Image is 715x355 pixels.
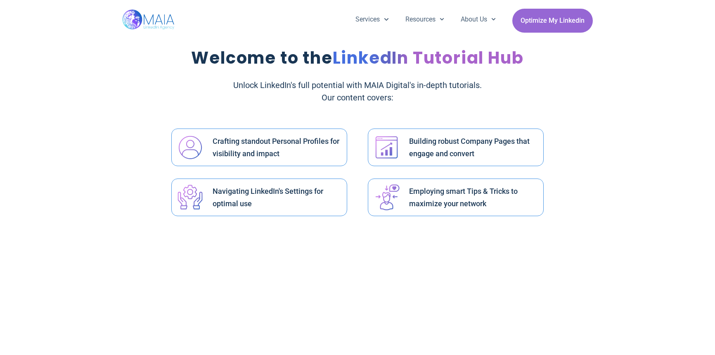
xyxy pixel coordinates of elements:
a: Resources [397,9,452,30]
h2: Building robust Company Pages that engage and convert [409,135,538,160]
h2: Crafting standout Personal Profiles for visibility and impact [213,135,342,160]
h2: Navigating LinkedIn's Settings for optimal use​ [213,185,342,210]
h2: Employing smart Tips & Tricks to maximize your network​ [409,185,538,210]
span: LinkedIn Tutorial Hub [333,46,524,69]
a: Services [347,9,397,30]
a: Optimize My Linkedin [512,9,593,33]
span: Optimize My Linkedin [521,13,585,29]
h1: Welcome to the [191,45,523,71]
p: Unlock LinkedIn's full potential with MAIA Digital's in-depth tutorials. Our content covers: [163,79,552,104]
a: About Us [452,9,504,30]
nav: Menu [347,9,504,30]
